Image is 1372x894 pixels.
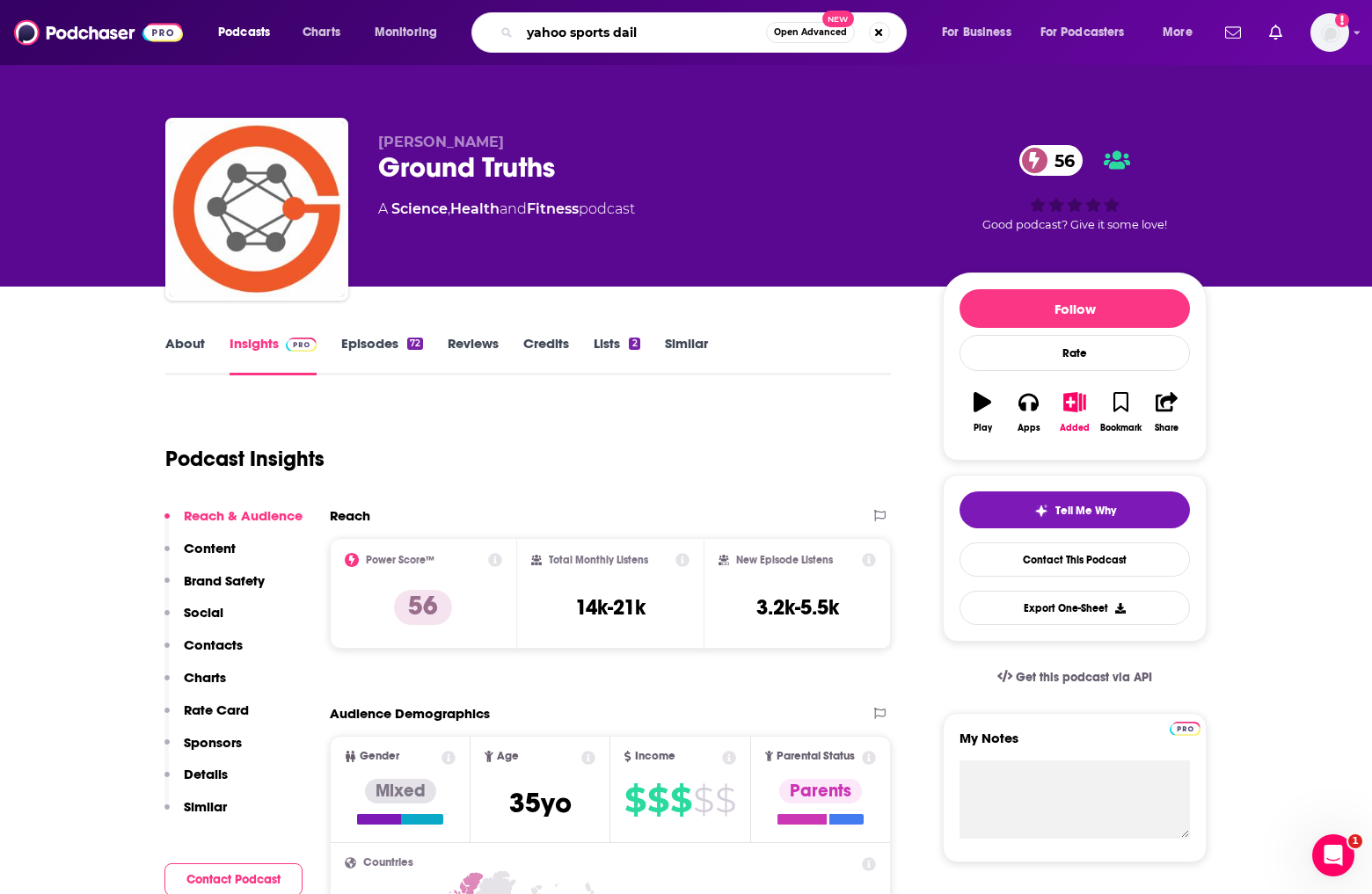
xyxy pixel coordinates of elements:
h2: Total Monthly Listens [549,554,648,566]
span: New [822,11,854,27]
button: Content [164,540,236,572]
div: 72 [407,338,423,350]
span: More [1163,20,1193,45]
h1: Podcast Insights [165,446,325,472]
p: Brand Safety [184,572,265,589]
span: Charts [303,20,340,45]
span: For Podcasters [1040,20,1125,45]
a: Pro website [1170,719,1200,736]
img: Podchaser Pro [1170,722,1200,736]
label: My Notes [960,730,1190,760]
span: $ [647,786,668,814]
a: Lists2 [594,335,639,375]
iframe: Intercom live chat [1312,834,1354,876]
span: Podcasts [218,20,270,45]
p: Similar [184,798,227,815]
button: Follow [960,289,1190,328]
button: Apps [1005,381,1051,444]
h2: Audience Demographics [330,705,490,722]
input: Search podcasts, credits, & more... [520,18,766,47]
button: Similar [164,798,227,831]
button: open menu [362,18,460,47]
button: open menu [1150,18,1215,47]
img: Podchaser - Follow, Share and Rate Podcasts [14,16,183,49]
a: Reviews [448,335,499,375]
a: Credits [523,335,569,375]
img: Podchaser Pro [286,338,317,352]
p: Rate Card [184,701,249,718]
a: Get this podcast via API [983,656,1166,699]
p: Reach & Audience [184,507,303,524]
span: , [448,200,450,217]
span: 56 [1037,145,1084,176]
p: Contacts [184,636,243,653]
p: Content [184,540,236,556]
svg: Add a profile image [1335,13,1349,27]
a: Show notifications dropdown [1262,18,1289,47]
p: Sponsors [184,734,242,751]
span: For Business [942,20,1011,45]
h2: Reach [330,507,370,524]
a: Charts [291,18,351,47]
span: Income [635,751,675,762]
img: Ground Truths [169,121,345,297]
span: Gender [360,751,399,762]
span: Monitoring [375,20,437,45]
div: Parents [779,779,862,803]
span: [PERSON_NAME] [378,134,504,150]
div: Rate [960,335,1190,371]
span: Parental Status [777,751,855,762]
p: Social [184,604,223,621]
h2: Power Score™ [366,554,434,566]
div: Search podcasts, credits, & more... [488,12,923,53]
p: Charts [184,669,226,686]
h2: New Episode Listens [736,554,833,566]
a: Similar [665,335,708,375]
a: Science [391,200,448,217]
button: Rate Card [164,701,249,734]
button: open menu [930,18,1033,47]
span: Get this podcast via API [1016,670,1152,685]
img: tell me why sparkle [1034,504,1048,518]
div: 2 [629,338,639,350]
button: open menu [1029,18,1150,47]
button: Social [164,604,223,636]
div: Share [1155,423,1179,433]
button: Details [164,766,228,798]
div: Apps [1018,423,1040,433]
button: Brand Safety [164,572,265,605]
div: A podcast [378,199,635,220]
div: Mixed [365,779,436,803]
a: InsightsPodchaser Pro [230,335,317,375]
button: tell me why sparkleTell Me Why [960,491,1190,528]
div: 56Good podcast? Give it some love! [943,134,1207,243]
a: Episodes72 [341,335,423,375]
div: Play [974,423,992,433]
span: $ [624,786,646,814]
button: Contacts [164,636,243,669]
span: and [500,200,527,217]
p: 56 [394,590,452,625]
img: User Profile [1310,13,1349,52]
div: Added [1060,423,1090,433]
div: Bookmark [1100,423,1142,433]
p: Details [184,766,228,782]
a: Contact This Podcast [960,542,1190,577]
button: Bookmark [1098,381,1143,444]
a: Show notifications dropdown [1218,18,1248,47]
h3: 3.2k-5.5k [756,594,839,621]
a: Fitness [527,200,579,217]
button: Share [1144,381,1190,444]
button: Added [1052,381,1098,444]
a: Health [450,200,500,217]
span: Open Advanced [774,28,847,37]
span: $ [670,786,691,814]
button: Open AdvancedNew [766,22,855,43]
button: Export One-Sheet [960,591,1190,625]
a: 56 [1019,145,1084,176]
button: Show profile menu [1310,13,1349,52]
a: About [165,335,205,375]
span: Good podcast? Give it some love! [982,218,1167,231]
